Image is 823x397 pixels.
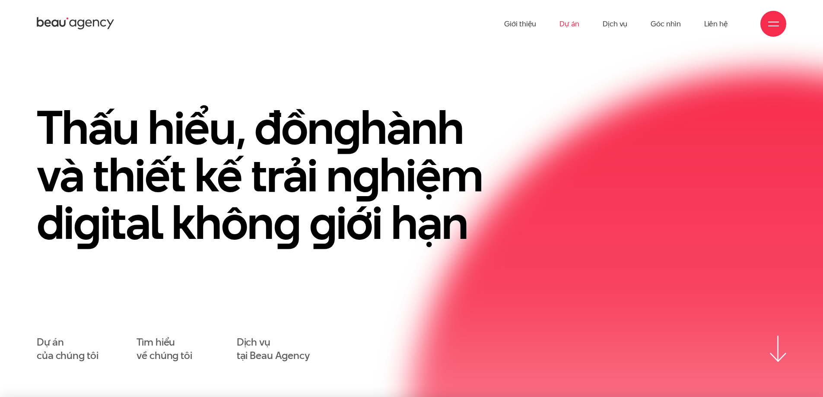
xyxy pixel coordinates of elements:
[353,143,379,207] en: g
[37,336,98,362] a: Dự áncủa chúng tôi
[237,336,310,362] a: Dịch vụtại Beau Agency
[137,336,192,362] a: Tìm hiểuvề chúng tôi
[37,104,512,246] h1: Thấu hiểu, đồn hành và thiết kế trải n hiệm di ital khôn iới hạn
[334,95,360,160] en: g
[273,190,300,255] en: g
[309,190,336,255] en: g
[73,190,100,255] en: g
